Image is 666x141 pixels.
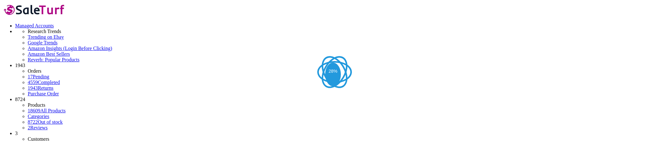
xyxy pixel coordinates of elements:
[28,125,30,130] span: 2
[28,108,40,113] span: 18609
[28,57,663,63] a: Reverb: Popular Products
[28,119,63,125] a: 8722Out of stock
[28,68,663,74] li: Orders
[15,63,25,68] span: 1943
[15,131,18,136] span: 3
[28,74,663,80] a: 17Pending
[28,46,663,51] a: Amazon Insights (Login Before Clicking)
[28,85,54,91] a: 1943Returns
[15,97,25,102] span: 8724
[28,80,60,85] a: 4559Completed
[15,23,54,28] a: Managed Accounts
[28,80,38,85] span: 4559
[28,102,663,108] li: Products
[28,34,663,40] a: Trending on Ebay
[28,108,65,113] a: 18609All Products
[28,91,59,96] a: Purchase Order
[28,40,663,46] a: Google Trends
[28,125,48,130] a: 2Reviews
[28,85,38,91] span: 1943
[28,119,38,125] span: 8722
[28,74,33,79] span: 17
[28,29,663,34] li: Research Trends
[28,51,663,57] a: Amazon Best Sellers
[28,114,49,119] a: Categories
[3,3,66,17] img: SaleTurf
